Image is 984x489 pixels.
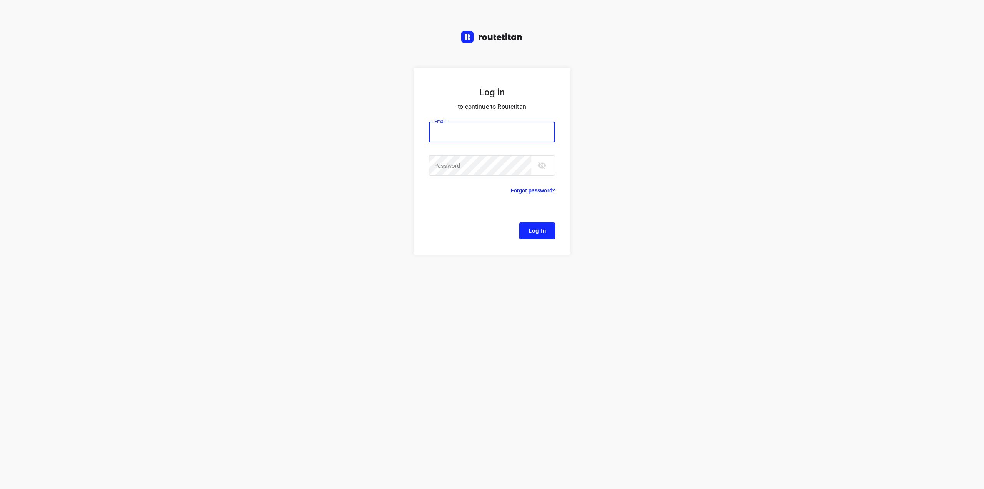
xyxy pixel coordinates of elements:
[461,31,523,43] img: Routetitan
[429,102,555,112] p: to continue to Routetitan
[511,186,555,195] p: Forgot password?
[529,226,546,236] span: Log In
[429,86,555,98] h5: Log in
[519,222,555,239] button: Log In
[534,158,550,173] button: toggle password visibility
